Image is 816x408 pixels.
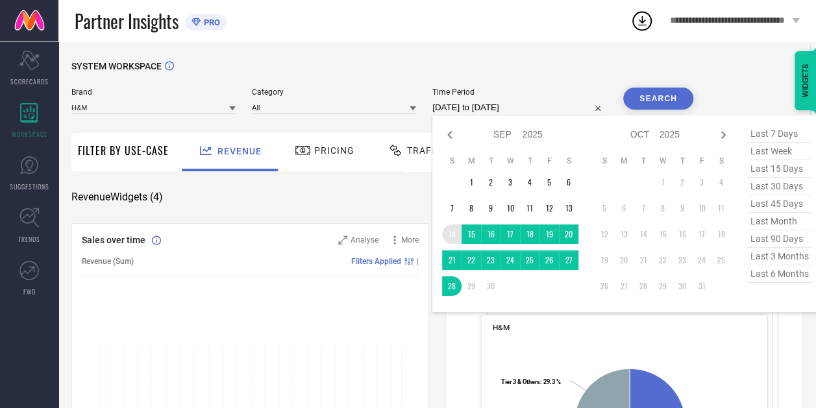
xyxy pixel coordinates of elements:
td: Wed Sep 17 2025 [501,224,520,244]
th: Friday [692,156,711,166]
span: Revenue (Sum) [82,257,134,266]
div: Previous month [442,127,458,143]
td: Sun Sep 21 2025 [442,250,462,270]
th: Friday [539,156,559,166]
th: Wednesday [501,156,520,166]
td: Thu Oct 30 2025 [673,276,692,296]
span: Brand [71,88,236,97]
td: Fri Sep 26 2025 [539,250,559,270]
span: FWD [23,287,36,296]
span: TRENDS [18,234,40,244]
td: Sat Oct 18 2025 [711,224,731,244]
svg: Zoom [338,235,347,245]
td: Wed Oct 29 2025 [653,276,673,296]
td: Fri Sep 19 2025 [539,224,559,244]
td: Thu Oct 09 2025 [673,198,692,218]
td: Tue Oct 28 2025 [634,276,653,296]
td: Mon Sep 22 2025 [462,250,481,270]
td: Mon Oct 20 2025 [614,250,634,270]
span: More [401,235,419,245]
span: SCORECARDS [10,77,49,86]
td: Mon Sep 08 2025 [462,198,481,218]
span: Revenue [217,146,262,156]
td: Fri Oct 17 2025 [692,224,711,244]
td: Sat Sep 27 2025 [559,250,578,270]
text: : 29.3 % [501,378,561,385]
td: Mon Sep 29 2025 [462,276,481,296]
span: last 90 days [747,230,812,248]
td: Sun Sep 14 2025 [442,224,462,244]
td: Fri Oct 10 2025 [692,198,711,218]
span: PRO [201,18,220,27]
td: Wed Sep 24 2025 [501,250,520,270]
th: Tuesday [634,156,653,166]
span: Filter By Use-Case [78,143,169,158]
td: Fri Sep 12 2025 [539,198,559,218]
span: last 3 months [747,248,812,265]
span: last 30 days [747,178,812,195]
td: Wed Oct 01 2025 [653,173,673,192]
th: Thursday [673,156,692,166]
td: Thu Sep 04 2025 [520,173,539,192]
td: Wed Oct 08 2025 [653,198,673,218]
div: Open download list [630,9,654,32]
td: Mon Sep 01 2025 [462,173,481,192]
td: Sat Oct 25 2025 [711,250,731,270]
span: Category [252,88,416,97]
th: Sunday [595,156,614,166]
td: Thu Sep 18 2025 [520,224,539,244]
td: Mon Oct 13 2025 [614,224,634,244]
th: Tuesday [481,156,501,166]
td: Sun Oct 05 2025 [595,198,614,218]
td: Thu Oct 16 2025 [673,224,692,244]
td: Sat Sep 20 2025 [559,224,578,244]
td: Thu Oct 23 2025 [673,250,692,270]
td: Fri Oct 31 2025 [692,276,711,296]
td: Tue Oct 14 2025 [634,224,653,244]
td: Tue Oct 21 2025 [634,250,653,270]
td: Tue Oct 07 2025 [634,198,653,218]
span: Pricing [314,145,354,156]
tspan: Tier 3 & Others [501,378,540,385]
td: Tue Sep 09 2025 [481,198,501,218]
th: Thursday [520,156,539,166]
span: Revenue Widgets ( 4 ) [71,191,163,204]
td: Sun Oct 26 2025 [595,276,614,296]
th: Sunday [442,156,462,166]
td: Mon Oct 06 2025 [614,198,634,218]
span: last 7 days [747,125,812,143]
span: Filters Applied [351,257,401,266]
td: Sun Sep 28 2025 [442,276,462,296]
td: Thu Sep 25 2025 [520,250,539,270]
th: Saturday [711,156,731,166]
span: Sales over time [82,235,145,245]
span: SYSTEM WORKSPACE [71,61,162,71]
span: H&M [493,323,510,332]
td: Sat Oct 11 2025 [711,198,731,218]
th: Monday [614,156,634,166]
span: Partner Insights [75,8,179,34]
td: Tue Sep 02 2025 [481,173,501,192]
td: Thu Oct 02 2025 [673,173,692,192]
td: Fri Sep 05 2025 [539,173,559,192]
th: Saturday [559,156,578,166]
td: Fri Oct 03 2025 [692,173,711,192]
span: Analyse [351,235,378,245]
th: Monday [462,156,481,166]
td: Wed Oct 22 2025 [653,250,673,270]
td: Tue Sep 30 2025 [481,276,501,296]
span: | [417,257,419,266]
span: SUGGESTIONS [10,182,49,191]
td: Sat Sep 06 2025 [559,173,578,192]
div: Next month [715,127,731,143]
td: Wed Sep 03 2025 [501,173,520,192]
td: Mon Oct 27 2025 [614,276,634,296]
span: last week [747,143,812,160]
span: last 6 months [747,265,812,283]
td: Wed Oct 15 2025 [653,224,673,244]
button: Search [623,88,693,110]
td: Sat Sep 13 2025 [559,198,578,218]
td: Sun Sep 07 2025 [442,198,462,218]
td: Mon Sep 15 2025 [462,224,481,244]
td: Sat Oct 04 2025 [711,173,731,192]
